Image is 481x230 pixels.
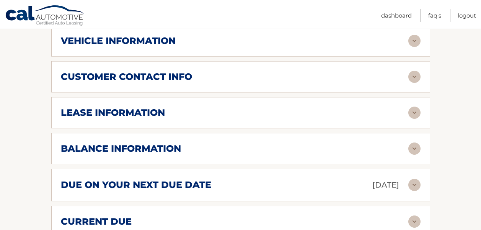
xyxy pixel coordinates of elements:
a: Logout [458,9,476,22]
a: FAQ's [428,9,441,22]
img: accordion-rest.svg [408,71,421,83]
h2: balance information [61,143,181,154]
img: accordion-rest.svg [408,179,421,191]
h2: current due [61,216,132,227]
img: accordion-rest.svg [408,35,421,47]
img: accordion-rest.svg [408,215,421,228]
a: Dashboard [381,9,412,22]
h2: customer contact info [61,71,192,83]
h2: due on your next due date [61,179,211,191]
h2: vehicle information [61,35,176,47]
img: accordion-rest.svg [408,107,421,119]
h2: lease information [61,107,165,118]
p: [DATE] [372,178,399,192]
a: Cal Automotive [5,5,85,27]
img: accordion-rest.svg [408,143,421,155]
